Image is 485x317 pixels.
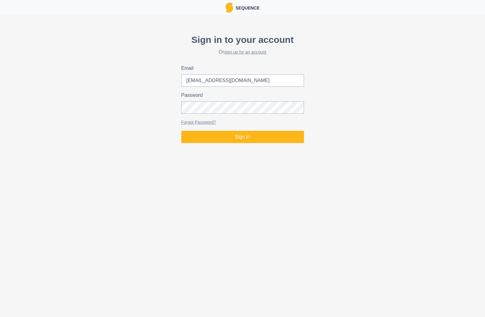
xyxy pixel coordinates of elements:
a: LogoSequence [225,2,260,13]
p: Sequence [233,4,260,11]
button: Sign in [181,131,304,143]
a: Forgot Password? [181,120,216,125]
p: Sign in to your account [181,33,304,47]
img: Logo [225,2,233,13]
h2: Or [181,49,304,55]
a: sign up for an account [224,50,267,55]
label: Password [181,92,300,99]
label: Email [181,65,300,72]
